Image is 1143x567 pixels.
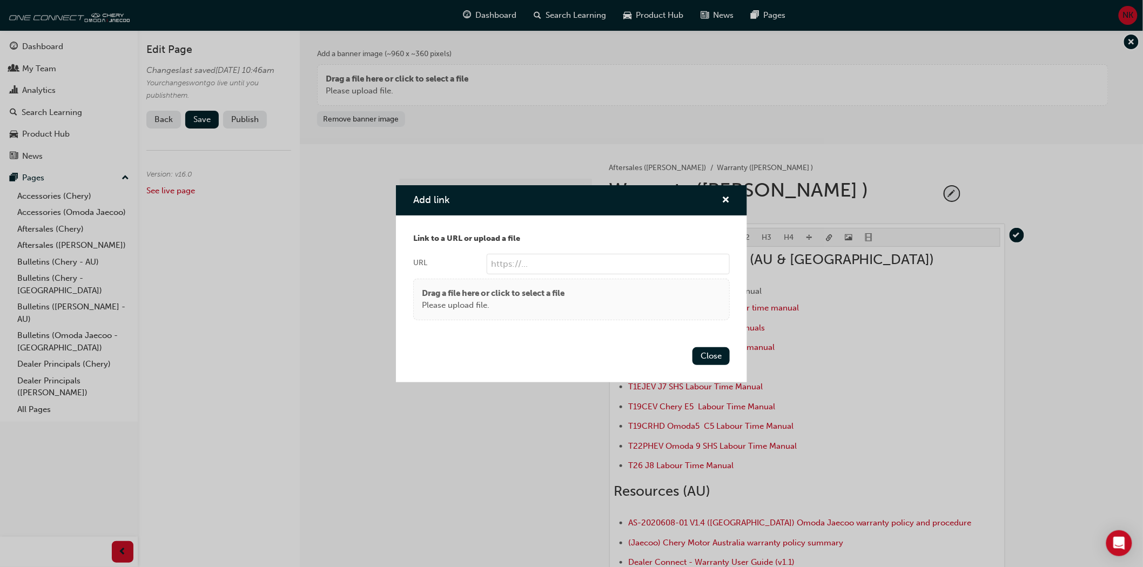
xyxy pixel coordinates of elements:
[422,299,564,312] p: Please upload file.
[413,233,730,245] p: Link to a URL or upload a file
[413,194,449,206] span: Add link
[692,347,730,365] button: Close
[396,185,747,382] div: Add link
[1106,530,1132,556] div: Open Intercom Messenger
[487,254,730,274] input: URL
[413,279,730,320] div: Drag a file here or click to select a filePlease upload file.
[413,258,427,268] div: URL
[722,196,730,206] span: cross-icon
[422,287,564,300] p: Drag a file here or click to select a file
[722,194,730,207] button: cross-icon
